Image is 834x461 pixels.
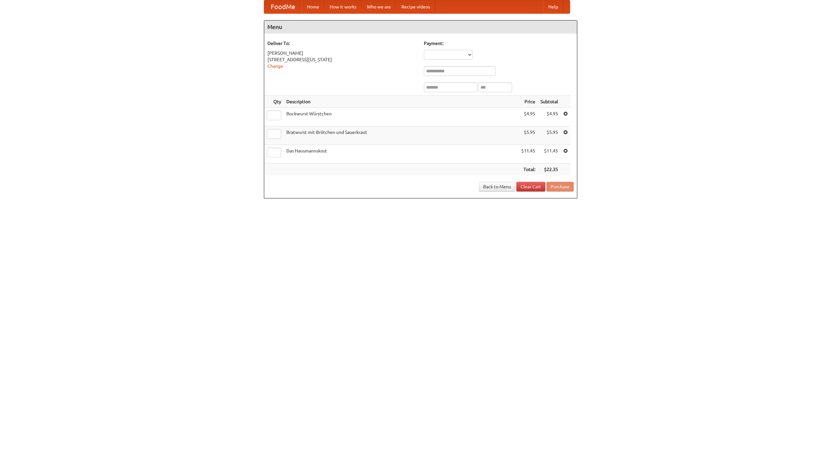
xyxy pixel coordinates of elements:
[516,182,545,192] a: Clear Cart
[324,0,362,13] a: How it works
[267,50,417,56] div: [PERSON_NAME]
[284,126,519,145] td: Bratwurst mit Brötchen und Sauerkraut
[538,126,561,145] td: $5.95
[264,0,302,13] a: FoodMe
[284,96,519,108] th: Description
[264,96,284,108] th: Qty
[519,164,538,176] th: Total:
[284,145,519,164] td: Das Hausmannskost
[538,164,561,176] th: $22.35
[264,21,577,34] h4: Menu
[546,182,574,192] button: Purchase
[538,108,561,126] td: $4.95
[396,0,435,13] a: Recipe videos
[267,40,417,47] h5: Deliver To:
[302,0,324,13] a: Home
[267,56,417,63] div: [STREET_ADDRESS][US_STATE]
[538,96,561,108] th: Subtotal
[519,145,538,164] td: $11.45
[519,96,538,108] th: Price
[519,108,538,126] td: $4.95
[424,40,574,47] h5: Payment:
[284,108,519,126] td: Bockwurst Würstchen
[519,126,538,145] td: $5.95
[538,145,561,164] td: $11.45
[543,0,563,13] a: Help
[362,0,396,13] a: Who we are
[267,64,283,69] a: Change
[479,182,515,192] a: Back to Menu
